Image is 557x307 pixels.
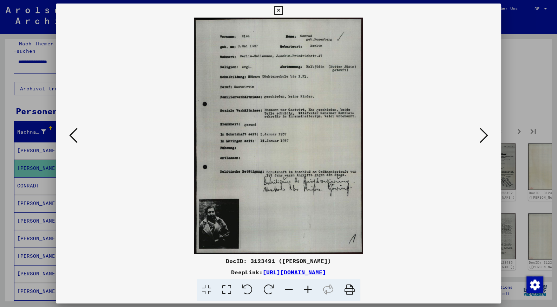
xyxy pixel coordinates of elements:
a: [URL][DOMAIN_NAME] [263,269,326,276]
div: Zustimmung ändern [526,276,543,293]
div: DocID: 3123491 ([PERSON_NAME]) [56,257,502,265]
img: Zustimmung ändern [526,276,543,293]
div: DeepLink: [56,268,502,276]
img: 001.jpg [80,18,478,254]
